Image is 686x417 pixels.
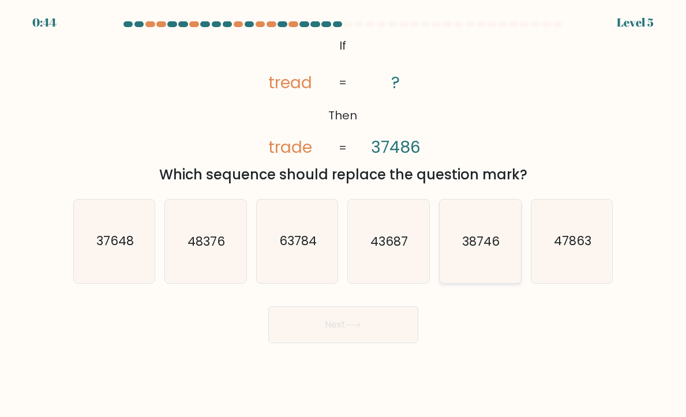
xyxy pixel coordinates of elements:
text: 37648 [96,233,134,250]
tspan: If [340,37,347,54]
svg: @import url('[URL][DOMAIN_NAME]); [241,35,444,160]
text: 63784 [279,233,317,250]
tspan: = [339,74,347,91]
tspan: ? [392,70,400,93]
text: 38746 [462,233,500,250]
div: Level 5 [617,14,654,31]
div: Which sequence should replace the question mark? [80,164,606,185]
tspan: trade [268,136,312,159]
tspan: Then [329,107,358,123]
button: Next [268,306,418,343]
tspan: tread [268,70,312,93]
tspan: 37486 [371,136,421,159]
div: 0:44 [32,14,57,31]
tspan: = [339,140,347,156]
text: 48376 [188,233,225,250]
text: 47863 [554,233,591,250]
text: 43687 [371,233,408,250]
